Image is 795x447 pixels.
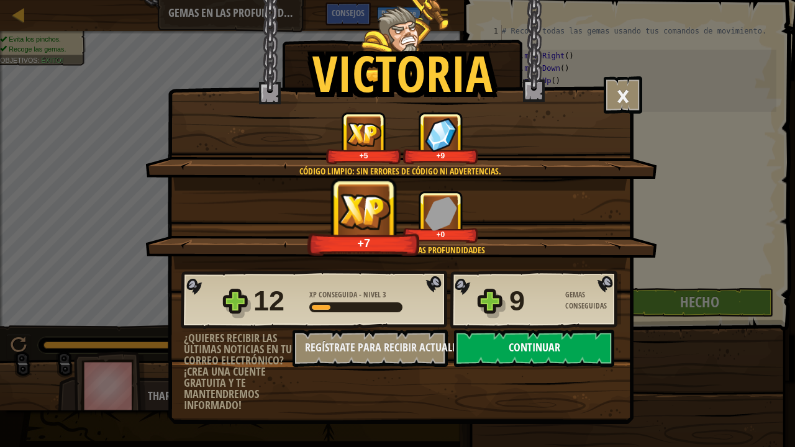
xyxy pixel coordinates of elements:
div: Gemas Conseguidas [565,289,621,312]
img: Gemas Conseguidas [425,117,457,151]
div: +9 [406,151,476,160]
span: XP Conseguida [309,289,359,300]
div: Has completado Gemas en las Profundidades [204,244,596,256]
span: Nivel [361,289,383,300]
div: 9 [509,281,558,321]
div: 12 [253,281,302,321]
h1: Victoria [312,46,493,101]
div: +0 [406,230,476,239]
div: +5 [329,151,399,160]
span: 3 [383,289,386,300]
button: Regístrate para recibir actualizaciones. [293,330,448,367]
img: Gemas Conseguidas [425,196,457,230]
div: ¿Quieres recibir las últimas noticias en tu correo electrónico? ¡Crea una cuente gratuita y te ma... [184,333,293,411]
button: Continuar [454,330,614,367]
div: - [309,289,386,300]
button: × [604,76,642,114]
div: +7 [311,236,417,250]
div: Código limpio: sin errores de código ni advertencias. [204,165,596,178]
img: XP Conseguida [335,191,394,232]
img: XP Conseguida [347,122,381,147]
